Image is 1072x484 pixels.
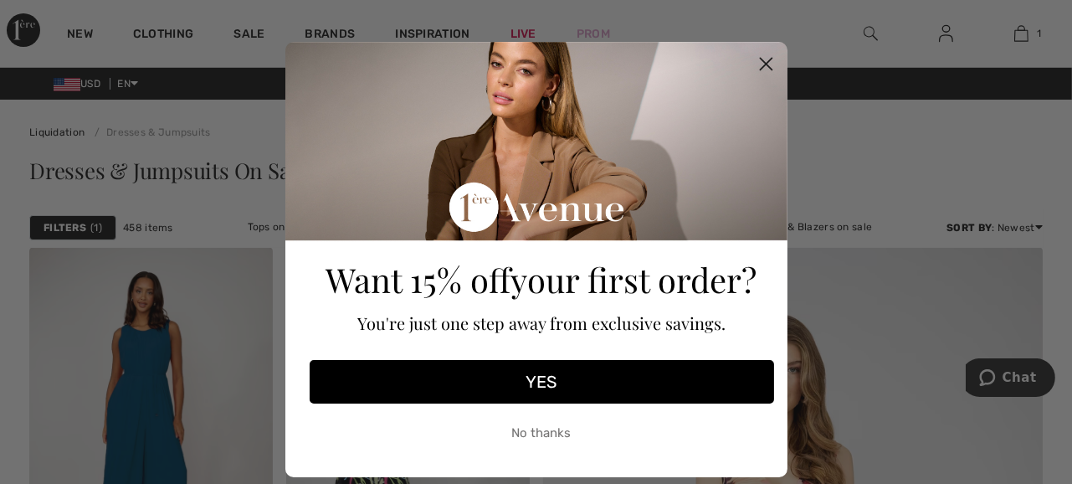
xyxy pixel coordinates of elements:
button: YES [310,360,774,404]
span: You're just one step away from exclusive savings. [357,312,726,334]
span: Want 15% off [326,257,511,301]
span: your first order? [511,257,757,301]
button: No thanks [310,412,774,454]
button: Close dialog [751,49,781,79]
span: Chat [37,12,71,27]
